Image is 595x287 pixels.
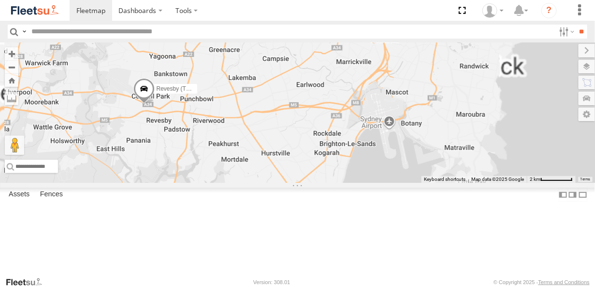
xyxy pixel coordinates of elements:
button: Drag Pegman onto the map to open Street View [5,136,24,155]
i: ? [541,3,557,18]
label: Fences [35,188,68,202]
span: Map data ©2025 Google [471,177,524,182]
label: Search Query [20,25,28,39]
label: Dock Summary Table to the Left [558,188,568,202]
img: fleetsu-logo-horizontal.svg [10,4,60,17]
div: © Copyright 2025 - [493,279,590,285]
button: Zoom out [5,60,18,74]
label: Map Settings [579,108,595,121]
label: Measure [5,92,18,105]
div: Version: 308.01 [253,279,290,285]
button: Zoom in [5,47,18,60]
span: Revesby (T07 - [PERSON_NAME]) [156,85,247,92]
div: Adrian Singleton [479,3,507,18]
a: Terms (opens in new tab) [580,178,591,181]
button: Zoom Home [5,74,18,87]
span: 2 km [530,177,540,182]
a: Terms and Conditions [538,279,590,285]
label: Hide Summary Table [578,188,588,202]
label: Assets [4,188,34,202]
label: Dock Summary Table to the Right [568,188,578,202]
label: Search Filter Options [555,25,576,39]
button: Keyboard shortcuts [424,176,465,183]
a: Visit our Website [5,277,50,287]
button: Map Scale: 2 km per 63 pixels [527,176,576,183]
